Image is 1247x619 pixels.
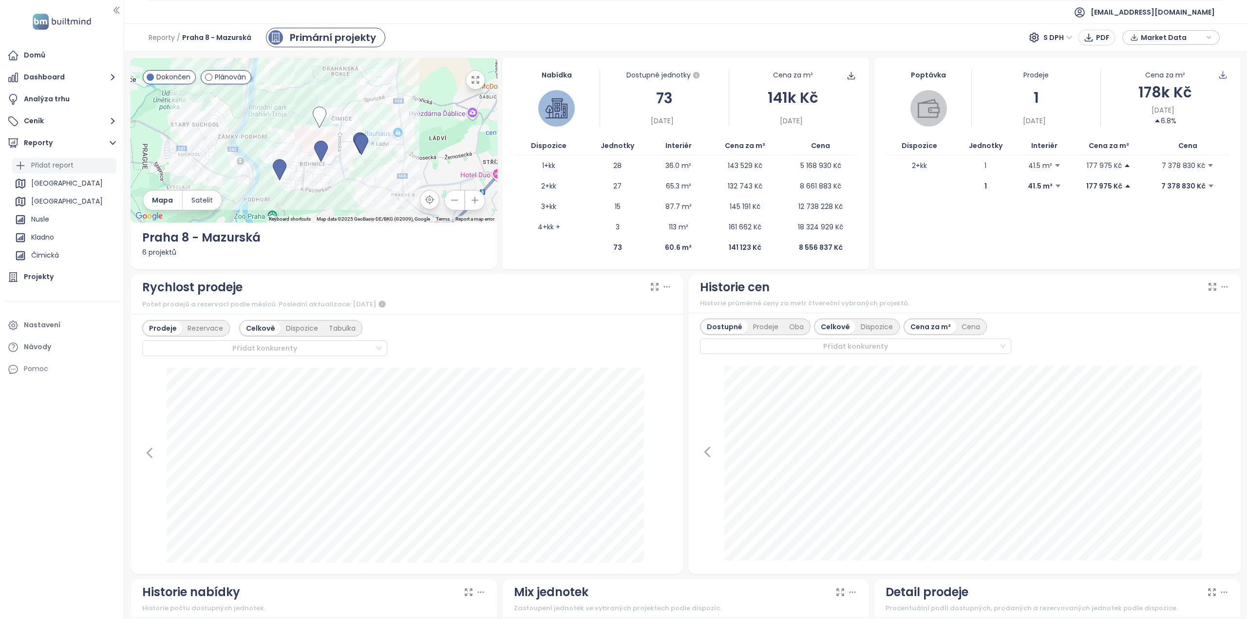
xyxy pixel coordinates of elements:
span: caret-down [1054,162,1061,169]
button: Ceník [5,112,119,131]
span: [DATE] [1023,115,1046,126]
p: 28 [613,160,622,171]
span: Praha 8 - Mazurská [182,29,251,46]
div: Čimická [31,249,59,262]
a: Report a map error [455,216,494,222]
th: Interiér [651,136,706,155]
img: Google [133,210,165,223]
td: 2+kk [514,176,584,196]
a: Terms [436,216,450,222]
img: logo [30,12,94,32]
p: 12 738 228 Kč [798,201,843,212]
span: Market Data [1141,30,1204,45]
th: Cena za m² [1071,136,1146,155]
div: Mix jednotek [514,583,588,601]
div: 178k Kč [1101,81,1229,104]
button: Dashboard [5,68,119,87]
div: [GEOGRAPHIC_DATA] [12,194,116,209]
p: 113 m² [669,222,688,232]
td: 1+kk [514,155,584,176]
div: Kladno [31,231,54,244]
div: Historie počtu dostupných jednotek. [142,603,486,613]
div: Kladno [12,230,116,245]
div: Cena za m² [1145,70,1185,80]
a: primary [266,28,385,47]
p: 132 743 Kč [728,181,762,191]
p: 161 662 Kč [729,222,761,232]
span: caret-down [1208,183,1214,189]
a: Projekty [5,267,119,287]
div: Detail prodeje [886,583,968,601]
span: Reporty [149,29,175,46]
th: Cena [1146,136,1229,155]
div: [GEOGRAPHIC_DATA] [12,176,116,191]
button: Mapa [143,190,182,210]
p: 27 [613,181,622,191]
p: 73 [613,242,622,253]
p: 7 378 830 Kč [1161,181,1206,191]
th: Jednotky [953,136,1018,155]
div: Pomoc [24,363,48,375]
p: 60.6 m² [665,242,692,253]
div: Projekty [24,271,54,283]
div: Cena [956,320,985,334]
a: Domů [5,46,119,65]
button: Reporty [5,133,119,153]
div: Nusle [31,213,49,225]
span: Plánován [215,72,246,82]
td: 4+kk + [514,217,584,237]
div: Zastoupení jednotek ve vybraných projektech podle dispozic. [514,603,857,613]
span: PDF [1096,32,1110,43]
td: 3+kk [514,196,584,217]
div: Prodeje [972,70,1100,80]
th: Dispozice [514,136,584,155]
div: Dostupné jednotky [600,70,728,81]
div: Nusle [12,212,116,227]
div: Praha 8 - Mazurská [142,228,486,247]
a: Nastavení [5,316,119,335]
div: Domů [24,49,45,61]
div: 6 projektů [142,247,486,258]
span: Map data ©2025 GeoBasis-DE/BKG (©2009), Google [317,216,430,222]
div: Primární projekty [290,30,376,45]
div: Rychlost prodeje [142,278,243,297]
p: 177 975 Kč [1087,160,1122,171]
img: house [546,97,567,119]
div: Tabulka [323,321,361,335]
div: Dispozice [855,320,898,334]
div: Historie průměrné ceny za metr čtvereční vybraných projektů. [700,299,1229,308]
a: Open this area in Google Maps (opens a new window) [133,210,165,223]
span: / [177,29,180,46]
div: 1 [972,86,1100,109]
span: Mapa [152,195,173,206]
div: Nastavení [24,319,60,331]
p: 65.3 m² [666,181,691,191]
div: Prodeje [748,320,784,334]
span: caret-down [1207,162,1214,169]
div: Celkově [241,321,281,335]
p: 8 661 883 Kč [800,181,841,191]
a: Analýza trhu [5,90,119,109]
div: 73 [600,87,728,110]
div: Přidat report [12,158,116,173]
p: 41.5 m² [1028,181,1053,191]
th: Jednotky [584,136,651,155]
div: Nabídka [514,70,600,80]
div: Počet prodejů a rezervací podle měsíců. Poslední aktualizace: [DATE] [142,299,672,310]
div: Cena za m² [905,320,956,334]
span: [DATE] [780,115,803,126]
span: Satelit [191,195,213,206]
p: 87.7 m² [665,201,692,212]
div: [GEOGRAPHIC_DATA] [31,177,103,189]
p: 3 [616,222,620,232]
p: 145 191 Kč [730,201,760,212]
th: Cena za m² [706,136,784,155]
span: caret-down [1055,183,1061,189]
span: caret-up [1154,117,1161,124]
th: Dispozice [886,136,953,155]
div: Čimická [12,248,116,263]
